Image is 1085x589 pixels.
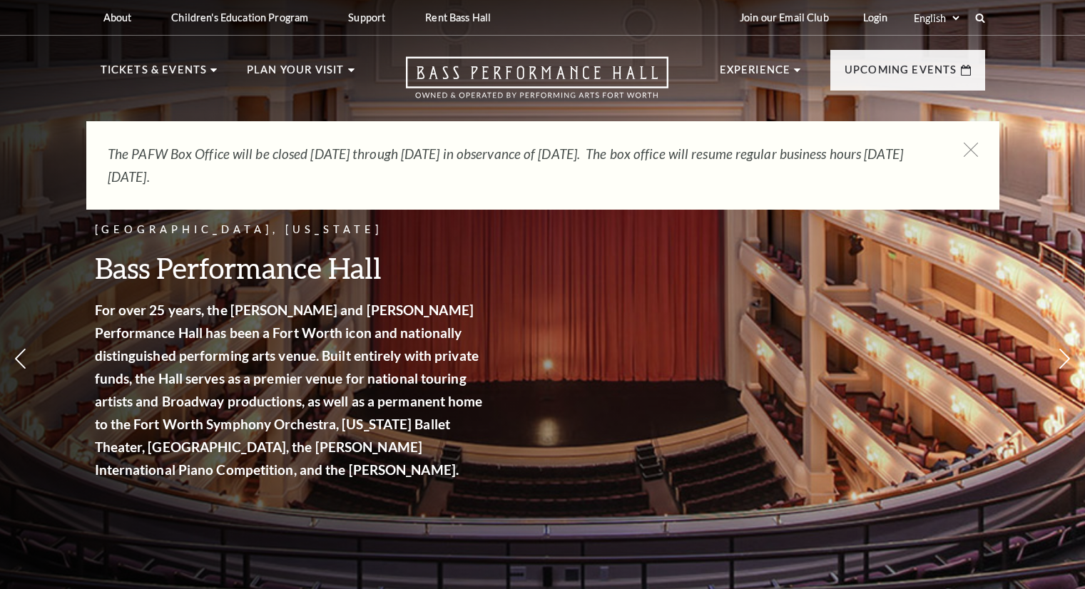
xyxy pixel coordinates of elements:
[845,61,957,87] p: Upcoming Events
[95,221,487,239] p: [GEOGRAPHIC_DATA], [US_STATE]
[348,11,385,24] p: Support
[247,61,345,87] p: Plan Your Visit
[911,11,962,25] select: Select:
[108,145,903,185] em: The PAFW Box Office will be closed [DATE] through [DATE] in observance of [DATE]. The box office ...
[171,11,308,24] p: Children's Education Program
[101,61,208,87] p: Tickets & Events
[425,11,491,24] p: Rent Bass Hall
[95,250,487,286] h3: Bass Performance Hall
[720,61,791,87] p: Experience
[103,11,132,24] p: About
[95,302,483,478] strong: For over 25 years, the [PERSON_NAME] and [PERSON_NAME] Performance Hall has been a Fort Worth ico...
